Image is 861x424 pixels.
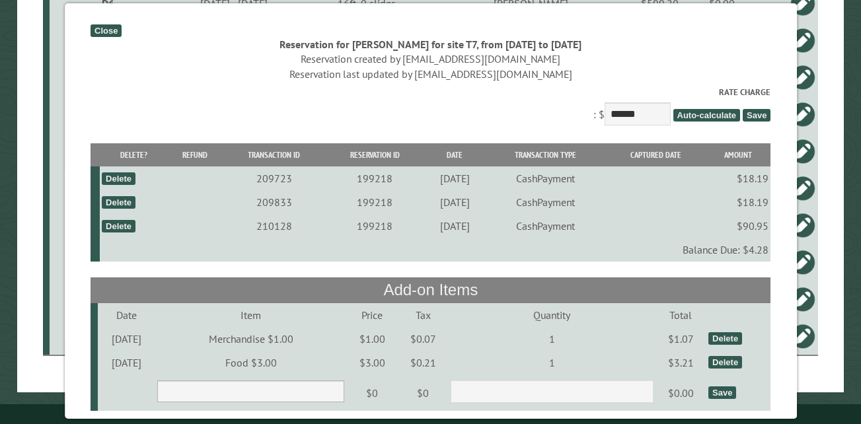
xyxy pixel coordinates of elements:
[100,238,771,262] td: Balance Due: $4.28
[655,303,706,327] td: Total
[91,37,770,52] div: Reservation for [PERSON_NAME] for site T7, from [DATE] to [DATE]
[397,303,448,327] td: Tax
[346,351,397,374] td: $3.00
[91,24,122,37] div: Close
[485,214,605,238] td: CashPayment
[91,67,770,81] div: Reservation last updated by [EMAIL_ADDRESS][DOMAIN_NAME]
[326,166,424,190] td: 199218
[706,214,770,238] td: $90.95
[448,351,655,374] td: 1
[55,34,161,47] div: D8
[397,351,448,374] td: $0.21
[222,214,325,238] td: 210128
[673,109,740,122] span: Auto-calculate
[655,351,706,374] td: $3.21
[326,143,424,166] th: Reservation ID
[91,86,770,98] label: Rate Charge
[424,214,486,238] td: [DATE]
[448,327,655,351] td: 1
[424,190,486,214] td: [DATE]
[605,143,706,166] th: Captured Date
[55,256,161,269] div: T15
[655,327,706,351] td: $1.07
[706,143,770,166] th: Amount
[168,143,222,166] th: Refund
[708,332,742,345] div: Delete
[706,166,770,190] td: $18.19
[655,374,706,411] td: $0.00
[706,190,770,214] td: $18.19
[155,327,346,351] td: Merchandise $1.00
[55,145,161,158] div: E3
[155,303,346,327] td: Item
[155,351,346,374] td: Food $3.00
[397,374,448,411] td: $0
[55,71,161,84] div: E1
[222,190,325,214] td: 209833
[708,386,736,399] div: Save
[55,219,161,232] div: G7
[485,166,605,190] td: CashPayment
[485,143,605,166] th: Transaction Type
[424,166,486,190] td: [DATE]
[98,327,155,351] td: [DATE]
[346,374,397,411] td: $0
[98,303,155,327] td: Date
[55,293,161,306] div: T2
[100,143,168,166] th: Delete?
[424,143,486,166] th: Date
[102,220,135,232] div: Delete
[708,356,742,369] div: Delete
[326,190,424,214] td: 199218
[743,109,770,122] span: Save
[91,277,770,302] th: Add-on Items
[102,196,135,209] div: Delete
[326,214,424,238] td: 199218
[485,190,605,214] td: CashPayment
[55,182,161,195] div: G6
[346,327,397,351] td: $1.00
[397,327,448,351] td: $0.07
[55,330,161,343] div: T7
[91,52,770,66] div: Reservation created by [EMAIL_ADDRESS][DOMAIN_NAME]
[222,143,325,166] th: Transaction ID
[55,108,161,121] div: E12
[222,166,325,190] td: 209723
[98,351,155,374] td: [DATE]
[346,303,397,327] td: Price
[91,86,770,129] div: : $
[448,303,655,327] td: Quantity
[102,172,135,185] div: Delete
